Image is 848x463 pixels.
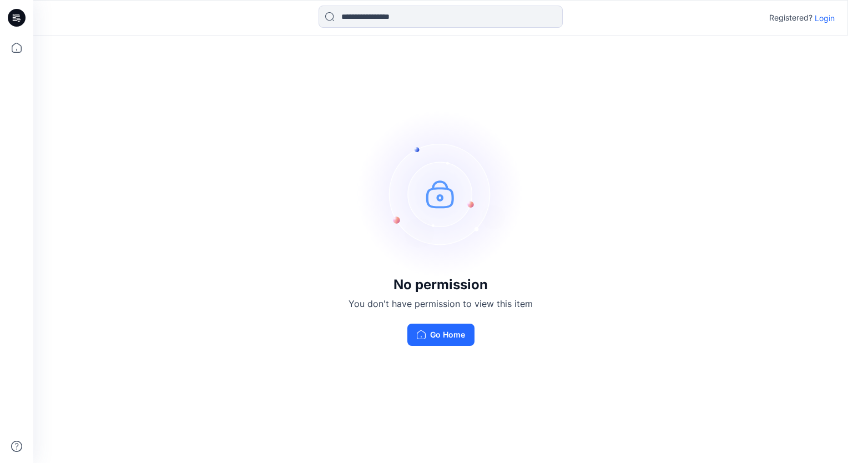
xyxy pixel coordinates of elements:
[769,11,812,24] p: Registered?
[349,277,533,293] h3: No permission
[357,110,524,277] img: no-perm.svg
[407,324,475,346] button: Go Home
[349,297,533,310] p: You don't have permission to view this item
[815,12,835,24] p: Login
